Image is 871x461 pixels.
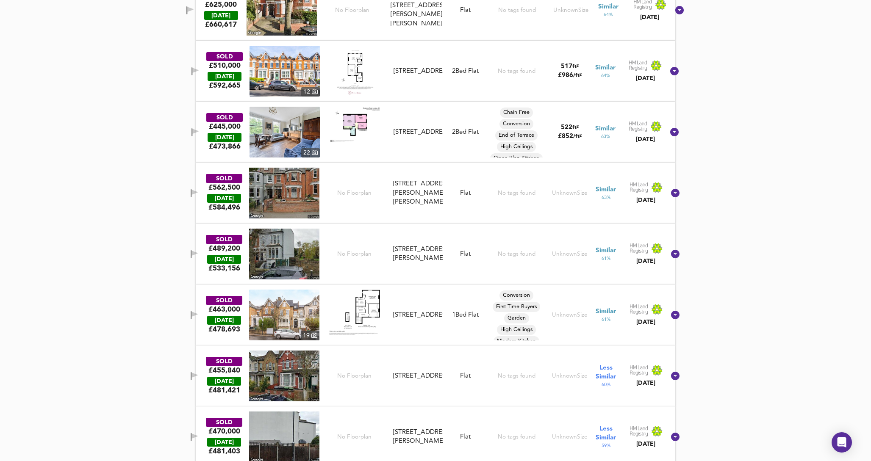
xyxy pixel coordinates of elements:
div: SOLD£489,200 [DATE]£533,156No Floorplan[STREET_ADDRESS][PERSON_NAME]FlatNo tags foundUnknownSizeS... [196,224,675,284]
svg: Show Details [669,127,680,137]
span: End of Terrace [495,132,538,139]
img: Floorplan [330,107,380,143]
svg: Show Details [670,371,680,381]
span: 64 % [601,72,610,79]
span: Modern Kitchen [494,337,539,345]
span: No Floorplan [335,6,369,14]
span: / ft² [573,134,582,139]
div: [DATE] [207,255,241,264]
div: [STREET_ADDRESS] [394,128,443,137]
div: SOLD [206,418,242,427]
span: £ 584,496 [208,203,240,212]
span: £ 986 [558,72,582,79]
span: 64 % [604,11,613,18]
span: No Floorplan [337,433,372,441]
span: £ 473,866 [209,142,241,151]
div: [DATE] [630,318,663,326]
img: Floorplan [335,46,376,97]
div: Flat [460,6,471,15]
span: Less Similar [596,364,616,381]
span: No Floorplan [337,189,372,197]
div: No tags found [498,433,535,441]
img: streetview [249,351,319,401]
img: property thumbnail [249,290,319,340]
div: Second Floor Flat, 16 Endymion Road, N4 1EE [390,311,446,320]
span: 517 [561,63,572,70]
img: property thumbnail [250,107,320,157]
span: Similar [598,3,619,11]
div: Flat C, 96 Wightman Road, N4 1RN [390,428,446,446]
svg: Show Details [670,249,680,259]
div: No tags found [498,6,536,14]
div: [STREET_ADDRESS] [393,311,443,320]
div: SOLD [206,113,243,122]
div: [DATE] [207,194,241,203]
div: High Ceilings [497,325,536,335]
div: Unknown Size [553,6,589,14]
div: SOLD£445,000 [DATE]£473,866property thumbnail 22 Floorplan[STREET_ADDRESS]2Bed FlatChain FreeConv... [196,102,675,163]
div: No tags found [498,189,535,197]
div: Chain Free [500,108,533,118]
img: Land Registry [629,121,662,132]
img: Land Registry [629,60,662,71]
div: [STREET_ADDRESS] [394,67,443,76]
div: [DATE] [630,196,663,204]
img: streetview [249,229,319,279]
img: Land Registry [630,243,663,254]
span: 61 % [602,255,610,262]
a: property thumbnail 22 [250,107,320,157]
span: £ 533,156 [208,264,240,273]
div: SOLD£510,000 [DATE]£592,665property thumbnail 12 Floorplan[STREET_ADDRESS]2Bed FlatNo tags found5... [196,41,675,102]
div: No tags found [498,372,535,380]
span: No Floorplan [337,250,372,258]
span: Similar [596,246,616,255]
span: First Time Buyers [493,303,540,311]
div: [DATE] [207,377,241,386]
span: No Floorplan [337,372,372,380]
div: Garden [504,313,529,323]
img: Land Registry [630,365,663,376]
svg: Show Details [670,432,680,442]
a: property thumbnail 12 [250,46,320,97]
span: Conversion [499,120,533,128]
div: Open Plan Kitchen [490,153,543,163]
span: High Ceilings [497,326,536,334]
div: £455,840 [208,366,240,375]
span: ft² [572,64,579,69]
div: 1 Bed Flat [452,311,479,320]
span: 60 % [602,381,610,388]
div: Flat B, 47 Burgoyne Road, N4 1AA [390,245,446,263]
div: No tags found [498,67,535,75]
div: SOLD [206,174,242,183]
div: [DATE] [633,13,666,22]
div: SOLD£562,500 [DATE]£584,496No Floorplan[STREET_ADDRESS][PERSON_NAME][PERSON_NAME]FlatNo tags foun... [196,163,675,224]
div: SOLD [206,235,242,244]
div: Unknown Size [552,433,588,441]
div: Unknown Size [552,311,588,319]
div: [DATE] [630,379,663,387]
div: [DATE] [629,135,662,144]
span: 63 % [601,133,610,140]
div: [DATE] [207,316,241,325]
span: 61 % [602,316,610,323]
span: Similar [596,185,616,194]
div: SOLD£455,840 [DATE]£481,421No Floorplan[STREET_ADDRESS]FlatNo tags foundUnknownSizeLess Similar60... [196,345,675,406]
div: 22 [301,148,320,157]
span: Garden [504,315,529,322]
span: £ 660,617 [205,20,237,29]
img: streetview [249,168,319,218]
div: Flat [460,372,471,381]
div: £489,200 [208,244,240,253]
div: Flat [460,433,471,442]
div: Unknown Size [552,372,588,380]
div: 19 [301,331,319,340]
div: Unknown Size [552,250,588,258]
div: No tags found [498,250,535,258]
img: property thumbnail [250,46,320,97]
span: £ 592,665 [209,81,241,90]
div: [DATE] [208,72,241,81]
span: Less Similar [596,425,616,442]
div: [STREET_ADDRESS][PERSON_NAME][PERSON_NAME] [393,179,443,207]
span: High Ceilings [497,143,536,151]
svg: Show Details [670,188,680,198]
